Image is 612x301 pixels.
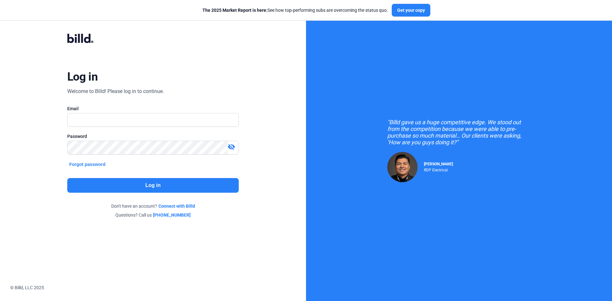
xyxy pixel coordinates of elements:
div: Password [67,133,239,140]
div: Questions? Call us [67,212,239,218]
div: RDP Electrical [424,166,453,172]
div: Email [67,105,239,112]
div: Welcome to Billd! Please log in to continue. [67,88,164,95]
div: See how top-performing subs are overcoming the status quo. [202,7,388,13]
button: Get your copy [392,4,430,17]
button: Forgot password [67,161,107,168]
button: Log in [67,178,239,193]
span: The 2025 Market Report is here: [202,8,267,13]
mat-icon: visibility_off [228,143,235,151]
img: Raul Pacheco [387,152,418,182]
a: Connect with Billd [158,203,195,209]
div: "Billd gave us a huge competitive edge. We stood out from the competition because we were able to... [387,119,531,146]
a: [PHONE_NUMBER] [153,212,191,218]
span: [PERSON_NAME] [424,162,453,166]
div: Log in [67,70,98,84]
div: Don't have an account? [67,203,239,209]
